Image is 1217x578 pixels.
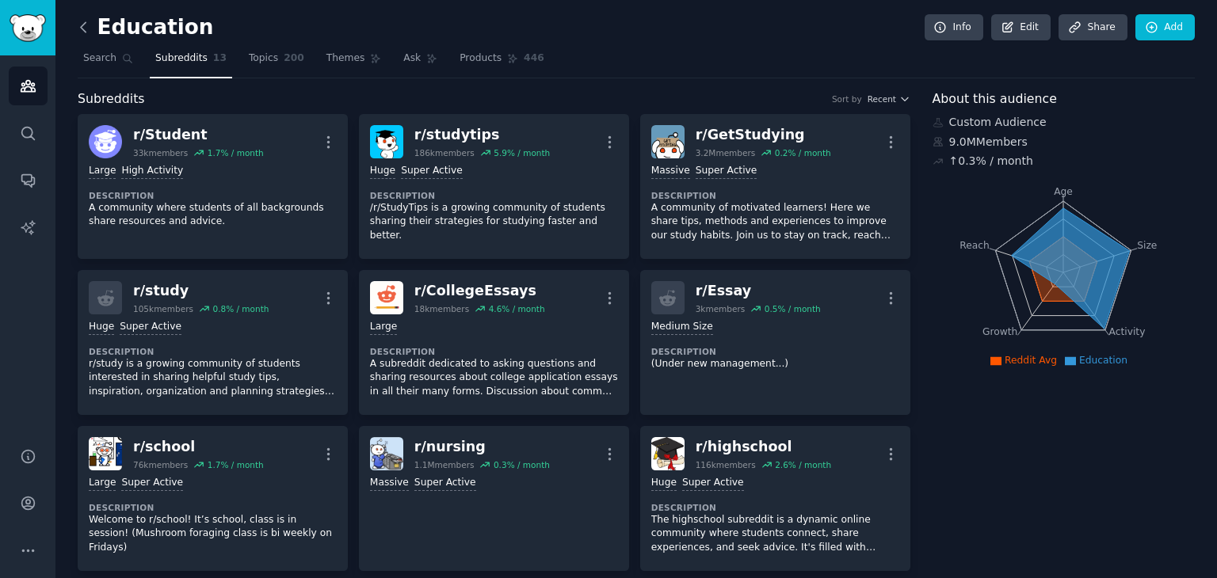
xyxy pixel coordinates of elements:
span: Search [83,51,116,66]
span: Ask [403,51,421,66]
div: 1.1M members [414,459,475,470]
a: Products446 [454,46,549,78]
div: 1.7 % / month [208,459,264,470]
dt: Description [89,190,337,201]
div: Large [370,320,397,335]
a: Search [78,46,139,78]
div: Large [89,164,116,179]
img: GummySearch logo [10,14,46,42]
a: Studentr/Student33kmembers1.7% / monthLargeHigh ActivityDescriptionA community where students of ... [78,114,348,259]
span: Products [460,51,502,66]
div: Super Active [121,476,183,491]
a: Themes [321,46,387,78]
div: Custom Audience [933,114,1196,131]
div: Sort by [832,93,862,105]
span: Themes [326,51,365,66]
a: r/study105kmembers0.8% / monthHugeSuper ActiveDescriptionr/study is a growing community of studen... [78,270,348,415]
a: GetStudyingr/GetStudying3.2Mmembers0.2% / monthMassiveSuper ActiveDescriptionA community of motiv... [640,114,910,259]
div: Super Active [682,476,744,491]
img: Student [89,125,122,158]
dt: Description [89,502,337,513]
div: 9.0M Members [933,134,1196,150]
div: Super Active [414,476,476,491]
div: Huge [89,320,114,335]
div: 76k members [133,459,188,470]
div: 5.9 % / month [494,147,550,158]
img: GetStudying [651,125,685,158]
div: 33k members [133,147,188,158]
p: The highschool subreddit is a dynamic online community where students connect, share experiences,... [651,513,899,555]
p: (Under new management...) [651,357,899,371]
tspan: Age [1054,186,1073,197]
span: 446 [524,51,544,66]
p: r/study is a growing community of students interested in sharing helpful study tips, inspiration,... [89,357,337,399]
div: 2.6 % / month [775,459,831,470]
span: 13 [213,51,227,66]
div: r/ study [133,281,269,301]
tspan: Reach [959,239,990,250]
p: A community where students of all backgrounds share resources and advice. [89,201,337,229]
a: highschoolr/highschool116kmembers2.6% / monthHugeSuper ActiveDescriptionThe highschool subreddit ... [640,426,910,571]
dt: Description [370,346,618,357]
div: Huge [370,164,395,179]
div: 0.2 % / month [775,147,831,158]
span: About this audience [933,89,1057,109]
span: Reddit Avg [1005,355,1057,366]
span: Recent [868,93,896,105]
div: Huge [651,476,677,491]
h2: Education [78,15,213,40]
dt: Description [651,190,899,201]
div: 116k members [696,459,756,470]
a: Info [925,14,983,41]
span: Education [1079,355,1127,366]
a: Edit [991,14,1051,41]
div: 0.8 % / month [212,303,269,314]
div: Super Active [696,164,757,179]
dt: Description [651,346,899,357]
div: High Activity [121,164,183,179]
a: r/Essay3kmembers0.5% / monthMedium SizeDescription(Under new management...) [640,270,910,415]
a: CollegeEssaysr/CollegeEssays18kmembers4.6% / monthLargeDescriptionA subreddit dedicated to asking... [359,270,629,415]
p: /r/StudyTips is a growing community of students sharing their strategies for studying faster and ... [370,201,618,243]
div: 4.6 % / month [489,303,545,314]
div: Super Active [120,320,181,335]
div: 3k members [696,303,746,314]
a: Add [1135,14,1195,41]
a: Ask [398,46,443,78]
a: Subreddits13 [150,46,232,78]
div: 0.5 % / month [765,303,821,314]
button: Recent [868,93,910,105]
div: 0.3 % / month [494,459,550,470]
span: Subreddits [78,89,145,109]
span: Subreddits [155,51,208,66]
div: Massive [651,164,690,179]
div: r/ school [133,437,264,457]
div: 18k members [414,303,469,314]
div: r/ Essay [696,281,821,301]
div: 105k members [133,303,193,314]
img: highschool [651,437,685,470]
img: school [89,437,122,470]
img: CollegeEssays [370,281,403,314]
tspan: Growth [982,326,1017,337]
a: schoolr/school76kmembers1.7% / monthLargeSuper ActiveDescriptionWelcome to r/school! It’s school,... [78,426,348,571]
a: Topics200 [243,46,310,78]
dt: Description [89,346,337,357]
span: 200 [284,51,304,66]
p: A subreddit dedicated to asking questions and sharing resources about college application essays ... [370,357,618,399]
div: 3.2M members [696,147,756,158]
div: r/ nursing [414,437,550,457]
img: studytips [370,125,403,158]
div: r/ GetStudying [696,125,831,145]
dt: Description [370,190,618,201]
div: Super Active [401,164,463,179]
a: Share [1059,14,1127,41]
div: Medium Size [651,320,713,335]
div: ↑ 0.3 % / month [949,153,1033,169]
div: 1.7 % / month [208,147,264,158]
a: studytipsr/studytips186kmembers5.9% / monthHugeSuper ActiveDescription/r/StudyTips is a growing c... [359,114,629,259]
a: nursingr/nursing1.1Mmembers0.3% / monthMassiveSuper Active [359,426,629,571]
p: A community of motivated learners! Here we share tips, methods and experiences to improve our stu... [651,201,899,243]
div: r/ Student [133,125,264,145]
dt: Description [651,502,899,513]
